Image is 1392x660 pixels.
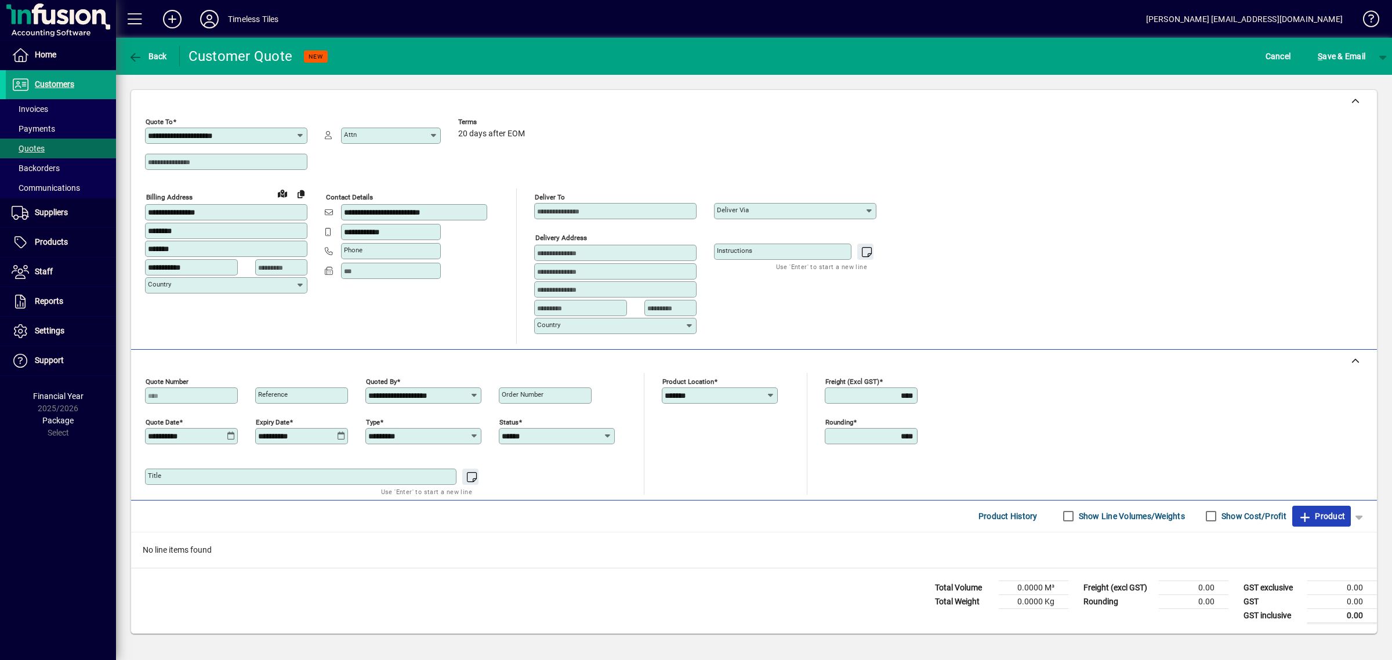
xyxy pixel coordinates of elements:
span: Terms [458,118,528,126]
button: Product [1292,506,1351,527]
span: Product History [978,507,1038,525]
mat-label: Deliver To [535,193,565,201]
span: Suppliers [35,208,68,217]
td: 0.0000 M³ [999,581,1068,594]
a: Products [6,228,116,257]
a: Quotes [6,139,116,158]
mat-label: Rounding [825,418,853,426]
label: Show Cost/Profit [1219,510,1286,522]
span: Settings [35,326,64,335]
span: Package [42,416,74,425]
td: 0.00 [1307,594,1377,608]
span: Product [1298,507,1345,525]
mat-label: Product location [662,377,714,385]
mat-label: Quote date [146,418,179,426]
td: 0.0000 Kg [999,594,1068,608]
a: View on map [273,184,292,202]
mat-label: Attn [344,130,357,139]
label: Show Line Volumes/Weights [1076,510,1185,522]
a: Backorders [6,158,116,178]
mat-label: Country [148,280,171,288]
span: Products [35,237,68,246]
a: Communications [6,178,116,198]
td: Freight (excl GST) [1078,581,1159,594]
td: GST inclusive [1238,608,1307,623]
button: Copy to Delivery address [292,184,310,203]
mat-label: Expiry date [256,418,289,426]
span: Staff [35,267,53,276]
button: Product History [974,506,1042,527]
button: Back [125,46,170,67]
span: Customers [35,79,74,89]
mat-label: Quote number [146,377,188,385]
span: Cancel [1266,47,1291,66]
mat-label: Deliver via [717,206,749,214]
app-page-header-button: Back [116,46,180,67]
mat-label: Title [148,472,161,480]
span: 20 days after EOM [458,129,525,139]
mat-label: Status [499,418,519,426]
button: Save & Email [1312,46,1371,67]
div: [PERSON_NAME] [EMAIL_ADDRESS][DOMAIN_NAME] [1146,10,1343,28]
mat-label: Quote To [146,118,173,126]
td: GST exclusive [1238,581,1307,594]
mat-label: Freight (excl GST) [825,377,879,385]
span: Support [35,356,64,365]
span: S [1318,52,1322,61]
button: Cancel [1263,46,1294,67]
td: Total Weight [929,594,999,608]
button: Profile [191,9,228,30]
mat-hint: Use 'Enter' to start a new line [381,485,472,498]
span: Back [128,52,167,61]
a: Reports [6,287,116,316]
a: Support [6,346,116,375]
td: 0.00 [1159,594,1228,608]
td: 0.00 [1307,608,1377,623]
a: Settings [6,317,116,346]
a: Home [6,41,116,70]
mat-hint: Use 'Enter' to start a new line [776,260,867,273]
span: Reports [35,296,63,306]
span: Backorders [12,164,60,173]
a: Staff [6,258,116,287]
mat-label: Type [366,418,380,426]
td: 0.00 [1159,581,1228,594]
td: Rounding [1078,594,1159,608]
mat-label: Phone [344,246,362,254]
span: Financial Year [33,391,84,401]
div: Timeless Tiles [228,10,278,28]
td: 0.00 [1307,581,1377,594]
a: Knowledge Base [1354,2,1377,40]
span: ave & Email [1318,47,1365,66]
span: Payments [12,124,55,133]
a: Suppliers [6,198,116,227]
mat-label: Country [537,321,560,329]
div: Customer Quote [188,47,293,66]
td: Total Volume [929,581,999,594]
mat-label: Reference [258,390,288,398]
span: Communications [12,183,80,193]
span: Quotes [12,144,45,153]
a: Payments [6,119,116,139]
span: Home [35,50,56,59]
button: Add [154,9,191,30]
td: GST [1238,594,1307,608]
div: No line items found [131,532,1377,568]
span: NEW [309,53,323,60]
mat-label: Order number [502,390,543,398]
a: Invoices [6,99,116,119]
mat-label: Quoted by [366,377,397,385]
span: Invoices [12,104,48,114]
mat-label: Instructions [717,246,752,255]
